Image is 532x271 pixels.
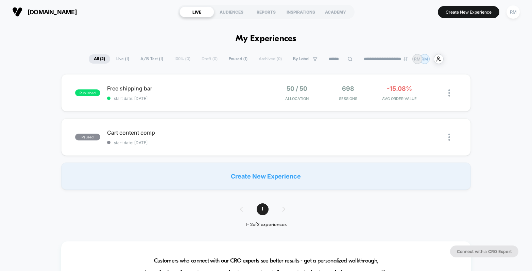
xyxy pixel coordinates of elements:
div: Create New Experience [61,163,471,190]
span: [DOMAIN_NAME] [28,9,77,16]
span: Sessions [324,96,372,101]
span: Paused ( 1 ) [224,54,253,64]
div: LIVE [179,6,214,17]
p: RM [422,56,428,62]
span: Live ( 1 ) [111,54,134,64]
span: A/B Test ( 1 ) [135,54,168,64]
span: Cart content comp [107,129,266,136]
span: start date: [DATE] [107,96,266,101]
div: ACADEMY [318,6,353,17]
button: Connect with a CRO Expert [450,245,518,257]
span: 50 / 50 [287,85,307,92]
img: Visually logo [12,7,22,17]
span: paused [75,134,100,140]
h1: My Experiences [236,34,296,44]
img: close [448,134,450,141]
img: close [448,89,450,97]
div: REPORTS [249,6,284,17]
div: INSPIRATIONS [284,6,318,17]
div: AUDIENCES [214,6,249,17]
span: Allocation [285,96,309,101]
span: 1 [257,203,269,215]
span: Free shipping bar [107,85,266,92]
span: start date: [DATE] [107,140,266,145]
p: RM [414,56,421,62]
div: 1 - 2 of 2 experiences [233,222,299,228]
span: -15.08% [387,85,412,92]
img: end [404,57,408,61]
span: 698 [342,85,354,92]
span: By Label [293,56,309,62]
span: All ( 2 ) [89,54,110,64]
button: Create New Experience [438,6,499,18]
button: RM [504,5,522,19]
span: published [75,89,100,96]
div: RM [507,5,520,19]
span: AVG ORDER VALUE [376,96,424,101]
button: [DOMAIN_NAME] [10,6,79,17]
